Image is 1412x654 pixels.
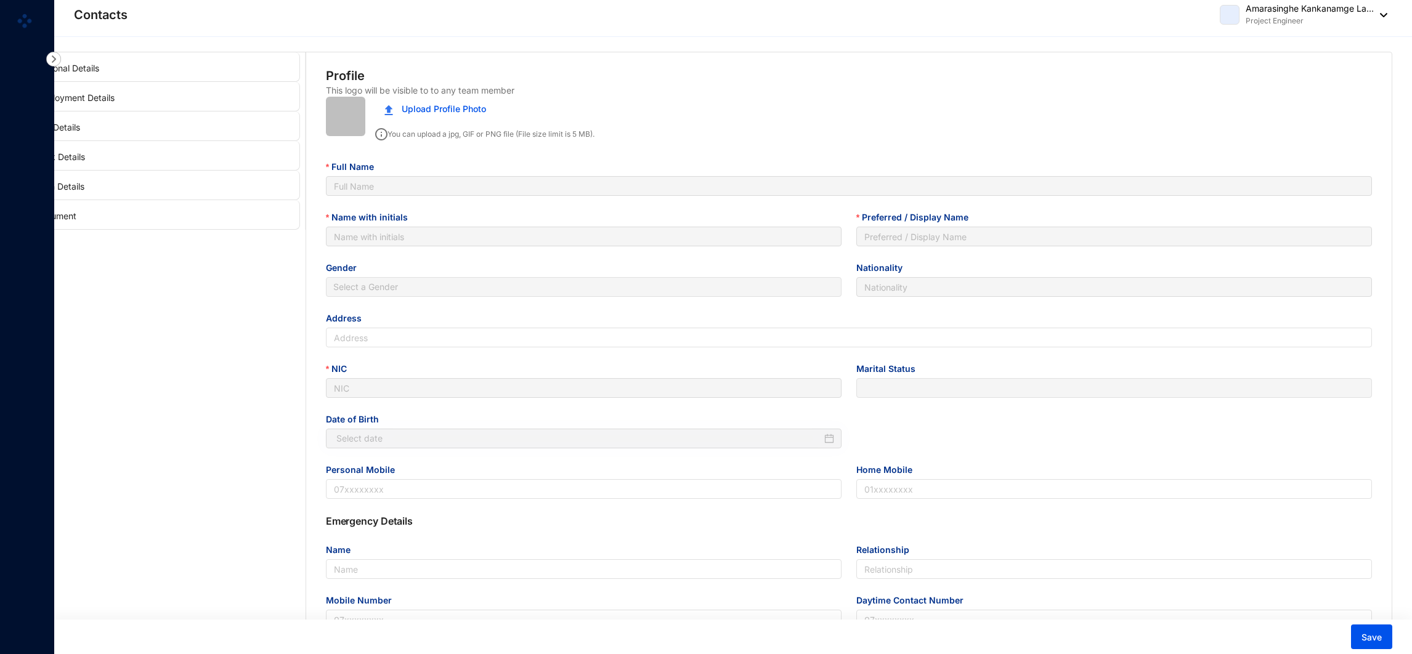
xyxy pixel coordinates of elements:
[1246,2,1374,15] p: Amarasinghe Kankanamge La...
[326,559,842,579] input: Name
[856,479,1372,499] input: Home Mobile
[326,160,383,174] label: Full Name
[375,124,594,140] p: You can upload a jpg, GIF or PNG file (File size limit is 5 MB).
[856,227,1372,246] input: Preferred / Display Name
[326,328,1372,347] input: Address
[1351,624,1392,649] button: Save
[1374,13,1387,17] img: dropdown-black.8e83cc76930a90b1a4fdb6d089b7bf3a.svg
[375,128,387,140] img: info.ad751165ce926853d1d36026adaaebbf.svg
[326,594,400,607] label: Mobile Number
[856,211,977,224] label: Preferred / Display Name
[326,463,404,477] label: Personal Mobile
[326,312,370,325] label: Address
[1246,15,1374,27] p: Project Engineer
[336,432,822,445] input: Date of Birth
[326,176,1372,196] input: Full Name
[326,211,416,224] label: Name with initials
[402,102,486,116] span: Upload Profile Photo
[856,559,1372,579] input: Relationship
[326,362,355,376] label: NIC
[856,543,918,557] label: Relationship
[856,261,911,275] label: Nationality
[35,63,99,73] a: Personal Details
[35,151,85,162] a: Bank Details
[326,227,842,246] input: Name with initials
[856,594,972,607] label: Daytime Contact Number
[326,514,1372,528] p: Emergency Details
[326,67,365,84] p: Profile
[326,543,359,557] label: Name
[326,610,842,629] input: Mobile Number
[35,211,76,221] a: Document
[326,413,387,426] label: Date of Birth
[326,261,365,275] label: Gender
[35,181,84,192] a: Loan Details
[856,463,921,477] label: Home Mobile
[326,84,514,97] p: This logo will be visible to to any team member
[856,362,924,376] label: Marital Status
[856,277,1372,297] input: Nationality
[74,6,128,23] p: Contacts
[375,97,495,121] button: Upload Profile Photo
[35,122,80,132] a: Pay Details
[326,479,842,499] input: Personal Mobile
[384,105,393,115] img: upload.c0f81fc875f389a06f631e1c6d8834da.svg
[856,610,1372,629] input: Daytime Contact Number
[46,52,61,67] img: nav-icon-right.af6afadce00d159da59955279c43614e.svg
[1361,631,1382,644] span: Save
[326,378,842,398] input: NIC
[35,92,115,103] a: Employment Details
